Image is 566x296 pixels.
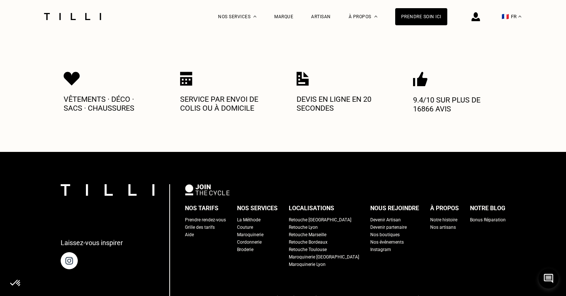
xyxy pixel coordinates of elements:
[185,224,215,231] a: Grille des tarifs
[180,95,269,113] p: Service par envoi de colis ou à domicile
[289,261,326,268] a: Maroquinerie Lyon
[61,184,154,196] img: logo Tilli
[502,13,509,20] span: 🇫🇷
[370,216,401,224] a: Devenir Artisan
[370,231,400,238] a: Nos boutiques
[185,203,218,214] div: Nos tarifs
[289,231,326,238] a: Retouche Marseille
[274,14,293,19] a: Marque
[185,231,194,238] a: Aide
[237,216,260,224] a: La Méthode
[289,224,318,231] a: Retouche Lyon
[370,238,404,246] a: Nos événements
[470,216,506,224] a: Bonus Réparation
[413,72,428,87] img: Icon
[289,238,327,246] a: Retouche Bordeaux
[430,224,456,231] a: Nos artisans
[237,238,262,246] a: Cordonnerie
[237,224,253,231] a: Couture
[289,216,351,224] a: Retouche [GEOGRAPHIC_DATA]
[64,72,80,86] img: Icon
[471,12,480,21] img: icône connexion
[289,253,359,261] a: Maroquinerie [GEOGRAPHIC_DATA]
[185,216,226,224] a: Prendre rendez-vous
[518,16,521,17] img: menu déroulant
[61,252,78,269] img: page instagram de Tilli une retoucherie à domicile
[253,16,256,17] img: Menu déroulant
[430,216,457,224] a: Notre histoire
[297,95,386,113] p: Devis en ligne en 20 secondes
[370,203,419,214] div: Nous rejoindre
[237,246,253,253] a: Broderie
[470,203,505,214] div: Notre blog
[289,203,334,214] div: Localisations
[185,184,230,195] img: logo Join The Cycle
[61,239,123,247] p: Laissez-vous inspirer
[41,13,104,20] img: Logo du service de couturière Tilli
[237,231,263,238] a: Maroquinerie
[374,16,377,17] img: Menu déroulant à propos
[370,224,407,231] a: Devenir partenaire
[413,95,502,113] p: 9.4/10 sur plus de 16866 avis
[64,95,153,113] p: Vêtements · Déco · Sacs · Chaussures
[395,8,447,25] a: Prendre soin ici
[180,72,192,86] img: Icon
[297,72,309,86] img: Icon
[311,14,331,19] a: Artisan
[370,246,391,253] a: Instagram
[237,203,278,214] div: Nos services
[430,203,459,214] div: À propos
[289,246,327,253] a: Retouche Toulouse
